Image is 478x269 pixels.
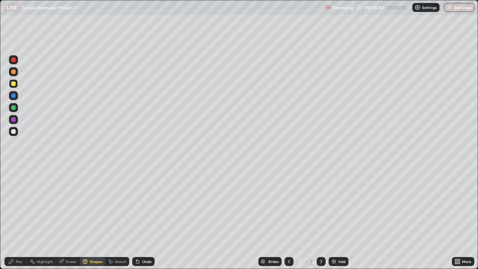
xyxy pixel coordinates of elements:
img: add-slide-button [331,259,337,265]
p: Simple Harmonic Motion 7 [22,4,77,10]
div: Undo [142,260,152,263]
p: LIVE [7,4,17,10]
div: Highlight [37,260,53,263]
div: Add [338,260,345,263]
p: Recording [332,5,353,10]
div: Shapes [90,260,102,263]
div: More [462,260,471,263]
div: Slides [268,260,279,263]
img: end-class-cross [447,4,453,10]
img: class-settings-icons [415,4,420,10]
div: 3 [297,259,304,264]
p: Settings [422,6,437,9]
div: 3 [309,258,314,265]
div: / [305,259,308,264]
div: Pen [16,260,22,263]
div: Eraser [66,260,77,263]
button: End Class [444,3,474,12]
div: Select [115,260,126,263]
img: recording.375f2c34.svg [325,4,331,10]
